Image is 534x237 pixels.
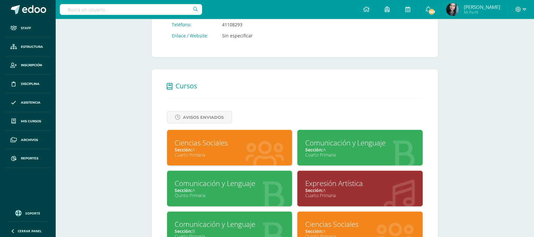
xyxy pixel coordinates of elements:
span: Sección: [305,147,323,153]
a: Estructura [5,38,51,56]
span: Mis cursos [21,119,41,124]
div: A [305,188,415,194]
td: Enlace / Website: [167,30,217,41]
span: Estructura [21,44,43,49]
img: 775886bf149f59632f5d85e739ecf2a2.png [446,3,459,16]
a: Ciencias SocialesSección:ACuarto Primaria [167,130,293,166]
div: Expresión Artística [305,179,415,189]
span: Reportes [21,156,38,161]
a: Soporte [8,208,48,217]
a: Asistencia [5,93,51,112]
span: Staff [21,26,31,31]
span: Soporte [26,211,40,215]
td: Sin especificar [217,30,301,41]
div: Cuarto Primaria [305,152,415,158]
a: Comunicación y LenguajeSección:ACuarto Primaria [297,130,423,166]
span: Cerrar panel [18,229,42,233]
div: A [305,147,415,153]
div: Comunicación y Lenguaje [175,220,285,229]
a: Expresión ArtísticaSección:ACuarto Primaria [297,171,423,207]
span: Mi Perfil [464,10,500,15]
span: Cursos [176,82,197,91]
input: Busca un usuario... [60,4,202,15]
div: Comunicación y Lenguaje [305,138,415,148]
span: Sección: [305,188,323,194]
span: Disciplina [21,81,40,86]
a: Avisos Enviados [167,111,232,124]
td: Teléfono: [167,19,217,30]
a: Inscripción [5,56,51,75]
div: Cuarto Primaria [305,193,415,199]
div: Comunicación y Lenguaje [175,179,285,189]
div: A [175,147,285,153]
a: Reportes [5,149,51,168]
span: Inscripción [21,63,42,68]
span: Sección: [175,228,193,234]
div: Ciencias Sociales [175,138,285,148]
div: Quinto Primaria [175,193,285,199]
span: [PERSON_NAME] [464,4,500,10]
a: Comunicación y LenguajeSección:AQuinto Primaria [167,171,293,207]
div: B [175,228,285,234]
span: Asistencia [21,100,40,105]
td: 41108293 [217,19,301,30]
div: A [305,228,415,234]
div: Ciencias Sociales [305,220,415,229]
div: Cuarto Primaria [175,152,285,158]
div: A [175,188,285,194]
a: Archivos [5,131,51,150]
a: Disciplina [5,75,51,93]
span: Avisos Enviados [183,112,224,123]
span: Sección: [305,228,323,234]
a: Mis cursos [5,112,51,131]
a: Staff [5,19,51,38]
span: Sección: [175,147,193,153]
span: 389 [428,8,435,15]
span: Archivos [21,138,38,143]
span: Sección: [175,188,193,194]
